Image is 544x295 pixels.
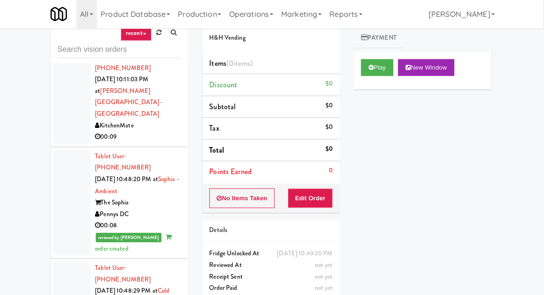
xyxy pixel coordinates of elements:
div: $0 [326,79,334,91]
a: recent [122,27,153,42]
a: Sophia - Ambient [97,176,181,196]
a: Payment [355,29,404,50]
img: Micromart [52,7,69,23]
span: Tax [210,124,220,134]
div: Receipt Sent [210,272,334,283]
div: Fridge Unlocked At [210,248,334,260]
div: $0 [326,122,334,134]
span: not yet [315,273,334,281]
span: Items [210,59,254,70]
div: $0 [326,144,334,156]
div: 00:09 [97,132,182,144]
div: 00:08 [97,220,182,232]
span: · [PHONE_NUMBER] [97,53,152,73]
span: · [PHONE_NUMBER] [97,264,152,284]
button: Edit Order [289,189,334,209]
li: Tablet User· [PHONE_NUMBER][DATE] 10:11:03 PM at[PERSON_NAME][GEOGRAPHIC_DATA] - [GEOGRAPHIC_DATA... [52,48,189,148]
ng-pluralize: items [235,59,252,70]
div: 0 [330,166,334,177]
span: order created [97,233,173,253]
a: Tablet User· [PHONE_NUMBER] [97,153,152,173]
div: KitchenMate [97,121,182,133]
div: Pennys DC [97,209,182,221]
span: [DATE] 10:11:03 PM at [97,76,150,96]
input: Search vision orders [59,42,182,59]
span: not yet [315,284,334,293]
li: Tablet User· [PHONE_NUMBER][DATE] 10:48:20 PM atSophia - AmbientThe SophiaPennys DC00:08reviewed ... [52,148,189,259]
div: [DATE] 10:49:20 PM [278,248,334,260]
span: [DATE] 10:48:20 PM at [97,176,160,184]
div: Reviewed At [210,260,334,272]
span: Discount [210,80,239,91]
button: No Items Taken [210,189,276,209]
a: [PERSON_NAME][GEOGRAPHIC_DATA] - [GEOGRAPHIC_DATA] [97,87,165,119]
h4: Order # 1185048 [210,19,334,31]
div: Order Paid [210,283,334,295]
span: (0 ) [227,59,254,70]
span: reviewed by [PERSON_NAME] [97,233,163,243]
div: $0 [326,101,334,112]
button: Play [362,60,394,77]
span: Subtotal [210,102,237,113]
h5: H&H Vending [210,36,334,43]
div: The Sophia [97,197,182,209]
button: New Window [399,60,455,77]
span: Total [210,146,225,156]
span: Points Earned [210,167,253,178]
a: Tablet User· [PHONE_NUMBER] [97,264,152,284]
a: Tablet User· [PHONE_NUMBER] [97,53,152,73]
span: not yet [315,261,334,270]
div: Details [210,225,334,237]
